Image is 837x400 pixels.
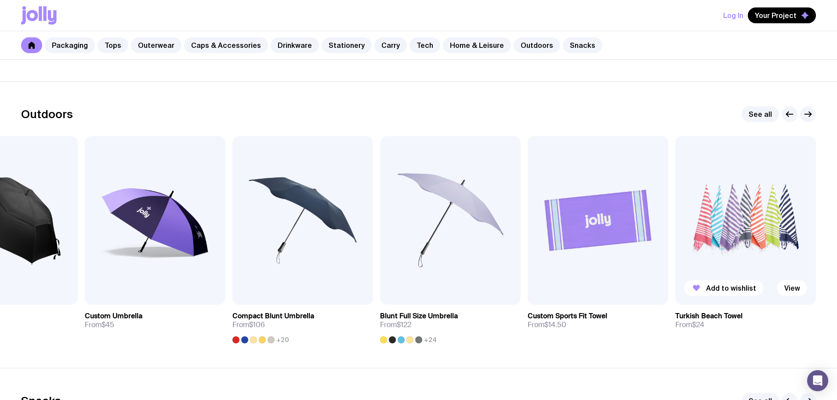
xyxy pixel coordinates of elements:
[85,321,114,329] span: From
[98,37,128,53] a: Tops
[276,336,289,343] span: +20
[184,37,268,53] a: Caps & Accessories
[85,305,225,336] a: Custom UmbrellaFrom$45
[675,321,704,329] span: From
[232,305,373,343] a: Compact Blunt UmbrellaFrom$106+20
[742,106,779,122] a: See all
[675,312,743,321] h3: Turkish Beach Towel
[232,312,314,321] h3: Compact Blunt Umbrella
[528,321,566,329] span: From
[45,37,95,53] a: Packaging
[528,312,607,321] h3: Custom Sports Fit Towel
[777,280,807,296] a: View
[322,37,372,53] a: Stationery
[374,37,407,53] a: Carry
[85,312,142,321] h3: Custom Umbrella
[563,37,602,53] a: Snacks
[424,336,437,343] span: +24
[380,305,521,343] a: Blunt Full Size UmbrellaFrom$122+24
[21,108,73,121] h2: Outdoors
[528,305,668,336] a: Custom Sports Fit TowelFrom$14.50
[706,284,756,292] span: Add to wishlist
[723,7,743,23] button: Log In
[755,11,797,20] span: Your Project
[271,37,319,53] a: Drinkware
[675,305,816,336] a: Turkish Beach TowelFrom$24
[684,280,763,296] button: Add to wishlist
[131,37,181,53] a: Outerwear
[748,7,816,23] button: Your Project
[232,321,265,329] span: From
[807,370,828,391] div: Open Intercom Messenger
[409,37,440,53] a: Tech
[380,321,411,329] span: From
[249,320,265,329] span: $106
[380,312,458,321] h3: Blunt Full Size Umbrella
[101,320,114,329] span: $45
[443,37,511,53] a: Home & Leisure
[514,37,560,53] a: Outdoors
[397,320,411,329] span: $122
[544,320,566,329] span: $14.50
[692,320,704,329] span: $24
